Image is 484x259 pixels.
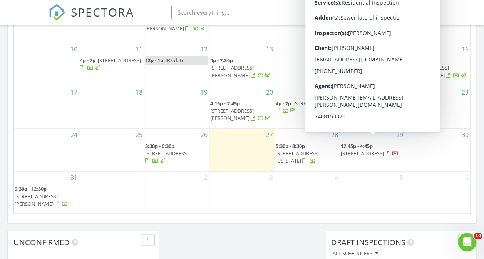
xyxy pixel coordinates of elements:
a: Go to August 31, 2025 [69,171,79,184]
td: Go to August 22, 2025 [340,86,405,128]
span: Draft Inspections [331,237,405,247]
iframe: Intercom live chat [458,233,476,251]
td: Go to August 21, 2025 [275,86,340,128]
td: Go to August 11, 2025 [79,43,144,86]
td: Go to August 26, 2025 [144,129,209,171]
a: Go to August 15, 2025 [395,43,405,55]
div: [PERSON_NAME] [375,5,425,12]
a: 4:15p - 7:45p [STREET_ADDRESS][PERSON_NAME] [210,99,273,123]
span: 4:15p - 7:45p [210,100,239,107]
td: Go to August 18, 2025 [79,86,144,128]
img: The Best Home Inspection Software - Spectora [49,4,65,21]
span: [STREET_ADDRESS] [145,150,188,157]
a: Go to August 19, 2025 [199,86,209,98]
span: 5:30p - 8:30p [276,143,305,149]
td: Go to September 4, 2025 [275,171,340,214]
td: Go to September 6, 2025 [405,171,470,214]
input: Search everything... [171,5,325,20]
a: Go to August 18, 2025 [134,86,144,98]
button: All schedulers [331,248,380,259]
a: Go to August 25, 2025 [134,129,144,141]
a: Go to August 11, 2025 [134,43,144,55]
a: 9:30a - 12:30p [STREET_ADDRESS][PERSON_NAME] [15,185,68,207]
td: Go to September 2, 2025 [144,171,209,214]
div: Mid Ohio Property Inspections LLC [353,12,430,20]
a: 5:30p - 8:30p [STREET_ADDRESS][US_STATE] [276,142,339,166]
span: [STREET_ADDRESS][PERSON_NAME] [210,64,253,78]
span: [STREET_ADDRESS][PERSON_NAME] [406,64,449,78]
td: Go to August 17, 2025 [14,86,79,128]
a: Go to September 4, 2025 [333,171,340,184]
td: Go to August 29, 2025 [340,129,405,171]
span: [STREET_ADDRESS][US_STATE] [276,150,319,164]
a: SPECTORA [49,10,134,27]
a: 4p - 7:30p [STREET_ADDRESS][PERSON_NAME] [210,56,273,80]
a: Go to September 1, 2025 [137,171,144,184]
a: Go to September 6, 2025 [464,171,470,184]
td: Go to August 12, 2025 [144,43,209,86]
a: Go to August 26, 2025 [199,129,209,141]
span: 4p - 7p [276,100,291,107]
a: Go to August 14, 2025 [330,43,340,55]
a: 3:30p - 6:30p [STREET_ADDRESS] [145,142,208,166]
span: SPECTORA [71,4,134,20]
span: Unconfirmed [13,237,70,247]
td: Go to September 1, 2025 [79,171,144,214]
a: Go to September 3, 2025 [268,171,275,184]
td: Go to September 5, 2025 [340,171,405,214]
a: Go to August 17, 2025 [69,86,79,98]
a: 9:30a - 12:30p [STREET_ADDRESS][PERSON_NAME] [15,184,78,209]
a: 12:45p - 4:45p [STREET_ADDRESS] [341,142,404,158]
span: [STREET_ADDRESS][PERSON_NAME] [15,193,58,207]
td: Go to August 13, 2025 [209,43,275,86]
a: 8a - 10a [STREET_ADDRESS][PERSON_NAME] [406,57,467,78]
a: Go to August 13, 2025 [265,43,275,55]
a: Go to August 16, 2025 [460,43,470,55]
a: 4p - 7:30p [STREET_ADDRESS][PERSON_NAME] [210,57,271,78]
td: Go to August 27, 2025 [209,129,275,171]
a: Go to August 23, 2025 [460,86,470,98]
a: Go to August 22, 2025 [395,86,405,98]
a: Go to September 2, 2025 [203,171,209,184]
td: Go to August 14, 2025 [275,43,340,86]
a: 4:15p - 7:45p [STREET_ADDRESS][PERSON_NAME] [210,100,271,121]
a: 4p - 7p [STREET_ADDRESS] [276,99,339,116]
td: Go to September 3, 2025 [209,171,275,214]
a: 4p - 7p [STREET_ADDRESS] [276,100,337,114]
span: 12:45p - 4:45p [341,143,373,149]
td: Go to August 10, 2025 [14,43,79,86]
span: [STREET_ADDRESS] [341,150,384,157]
a: Go to August 20, 2025 [265,86,275,98]
span: 10 [474,233,482,239]
a: Go to September 5, 2025 [398,171,405,184]
a: Go to August 29, 2025 [395,129,405,141]
td: Go to August 19, 2025 [144,86,209,128]
span: 4p - 7:30p [210,57,233,64]
td: Go to August 31, 2025 [14,171,79,214]
td: Go to August 23, 2025 [405,86,470,128]
span: [STREET_ADDRESS] [293,100,337,107]
a: 12:45p - 4:45p [STREET_ADDRESS] [341,143,399,157]
td: Go to August 20, 2025 [209,86,275,128]
a: Go to August 21, 2025 [330,86,340,98]
a: Go to August 12, 2025 [199,43,209,55]
td: Go to August 30, 2025 [405,129,470,171]
div: All schedulers [333,251,378,256]
span: 4p - 7p [80,57,95,64]
td: Go to August 25, 2025 [79,129,144,171]
td: Go to August 24, 2025 [14,129,79,171]
a: Go to August 24, 2025 [69,129,79,141]
a: Go to August 10, 2025 [69,43,79,55]
td: Go to August 28, 2025 [275,129,340,171]
span: 12p - 1p [145,57,163,64]
span: 8a - 10a [406,57,424,64]
a: 4p - 7p [STREET_ADDRESS] [80,57,141,71]
a: 5:30p - 8:30p [STREET_ADDRESS][US_STATE] [276,143,319,164]
span: [STREET_ADDRESS][PERSON_NAME] [210,107,253,121]
span: 3:30p - 6:30p [145,143,174,149]
td: Go to August 16, 2025 [405,43,470,86]
span: [STREET_ADDRESS] [98,57,141,64]
a: 3:30p - 6:30p [STREET_ADDRESS] [145,143,188,164]
a: Go to August 27, 2025 [265,129,275,141]
span: 9:30a - 12:30p [15,185,47,192]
